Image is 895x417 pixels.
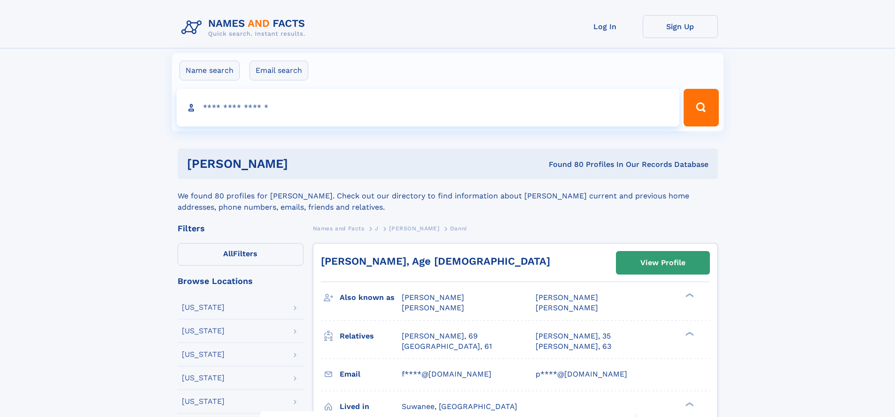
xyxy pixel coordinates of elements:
[249,61,308,80] label: Email search
[389,225,439,232] span: [PERSON_NAME]
[640,252,685,274] div: View Profile
[418,159,708,170] div: Found 80 Profiles In Our Records Database
[187,158,419,170] h1: [PERSON_NAME]
[568,15,643,38] a: Log In
[402,331,478,341] a: [PERSON_NAME], 69
[182,351,225,358] div: [US_STATE]
[375,222,379,234] a: J
[683,292,694,299] div: ❯
[375,225,379,232] span: J
[402,293,464,302] span: [PERSON_NAME]
[340,366,402,382] h3: Email
[178,224,304,233] div: Filters
[402,303,464,312] span: [PERSON_NAME]
[178,179,718,213] div: We found 80 profiles for [PERSON_NAME]. Check out our directory to find information about [PERSON...
[536,331,611,341] a: [PERSON_NAME], 35
[182,304,225,311] div: [US_STATE]
[536,303,598,312] span: [PERSON_NAME]
[178,243,304,266] label: Filters
[223,249,233,258] span: All
[683,330,694,337] div: ❯
[177,89,680,126] input: search input
[536,341,611,352] a: [PERSON_NAME], 63
[340,290,402,306] h3: Also known as
[616,252,709,274] a: View Profile
[340,328,402,344] h3: Relatives
[313,222,365,234] a: Names and Facts
[340,399,402,415] h3: Lived in
[389,222,439,234] a: [PERSON_NAME]
[182,398,225,405] div: [US_STATE]
[402,402,517,411] span: Suwanee, [GEOGRAPHIC_DATA]
[684,89,718,126] button: Search Button
[179,61,240,80] label: Name search
[321,255,550,267] a: [PERSON_NAME], Age [DEMOGRAPHIC_DATA]
[450,225,467,232] span: Danni
[178,277,304,285] div: Browse Locations
[402,341,492,352] a: [GEOGRAPHIC_DATA], 61
[182,374,225,382] div: [US_STATE]
[182,327,225,335] div: [US_STATE]
[683,401,694,407] div: ❯
[643,15,718,38] a: Sign Up
[536,293,598,302] span: [PERSON_NAME]
[178,15,313,40] img: Logo Names and Facts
